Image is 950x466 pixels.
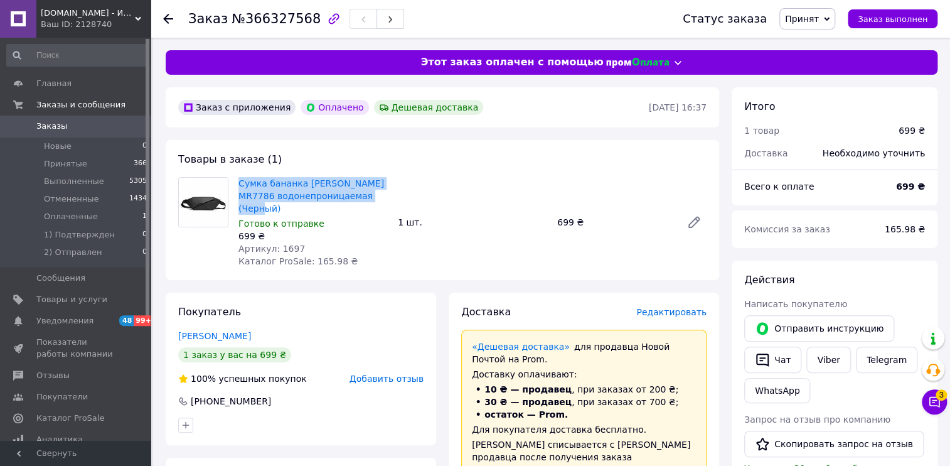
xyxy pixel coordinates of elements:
[885,224,925,234] span: 165.98 ₴
[142,141,147,152] span: 0
[238,219,324,229] span: Готово к отправке
[238,178,384,214] a: Сумка бананка [PERSON_NAME] MR7786 водонепроницаемая (Черный)
[815,139,932,167] div: Необходимо уточнить
[129,176,147,187] span: 5305
[472,423,696,436] div: Для покупателя доставка бесплатно.
[936,389,947,401] span: 3
[178,306,241,318] span: Покупатель
[36,78,72,89] span: Главная
[484,409,568,420] span: остаток — Prom.
[36,121,67,132] span: Заказы
[178,100,296,115] div: Заказ с приложения
[178,372,307,385] div: успешных покупок
[472,342,570,352] a: «Дешевая доставка»
[350,374,424,384] span: Добавить отзыв
[238,256,358,266] span: Каталог ProSale: 165.98 ₴
[785,14,819,24] span: Принят
[461,306,511,318] span: Доставка
[744,224,830,234] span: Комиссия за заказ
[142,229,147,241] span: 0
[36,391,88,403] span: Покупатели
[178,331,251,341] a: [PERSON_NAME]
[681,210,707,235] a: Редактировать
[744,315,894,342] button: Отправить инструкцию
[178,347,291,362] div: 1 заказ у вас на 699 ₴
[744,347,801,373] button: Чат
[44,176,104,187] span: Выполненные
[36,99,125,111] span: Заказы и сообщения
[36,434,83,445] span: Аналитика
[36,370,70,381] span: Отзывы
[41,19,151,30] div: Ваш ID: 2128740
[484,397,572,407] span: 30 ₴ — продавец
[163,13,173,25] div: Вернуться назад
[36,273,85,284] span: Сообщения
[129,193,147,205] span: 1434
[922,389,947,415] button: Чат с покупателем3
[142,247,147,258] span: 0
[744,299,847,309] span: Написать покупателю
[484,384,572,394] span: 10 ₴ — продавец
[238,230,388,242] div: 699 ₴
[238,244,305,254] span: Артикул: 1697
[178,153,282,165] span: Товары в заказе (1)
[472,396,696,408] li: , при заказах от 700 ₴;
[134,158,147,170] span: 366
[393,214,552,231] div: 1 шт.
[301,100,368,115] div: Оплачено
[848,9,937,28] button: Заказ выполнен
[179,178,228,227] img: Сумка бананка Mark Ryden MR7786 водонепроницаемая (Черный)
[649,102,707,112] time: [DATE] 16:37
[858,14,927,24] span: Заказ выполнен
[36,337,116,359] span: Показатели работы компании
[232,11,321,26] span: №366327568
[552,214,676,231] div: 699 ₴
[744,415,890,425] span: Запрос на отзыв про компанию
[44,158,87,170] span: Принятые
[856,347,917,373] a: Telegram
[189,395,272,408] div: [PHONE_NUMBER]
[41,8,135,19] span: Innovative.com.ua - Интернет-магазин
[188,11,228,26] span: Заказ
[744,100,775,112] span: Итого
[191,374,216,384] span: 100%
[134,315,154,326] span: 99+
[744,378,810,403] a: WhatsApp
[472,340,696,366] div: для продавца Новой Почтой на Prom.
[896,182,925,192] b: 699 ₴
[44,247,102,258] span: 2) Отправлен
[36,294,107,305] span: Товары и услуги
[744,148,787,158] span: Доставка
[636,307,707,317] span: Редактировать
[44,141,72,152] span: Новые
[44,211,98,222] span: Оплаченные
[744,274,794,286] span: Действия
[374,100,484,115] div: Дешевая доставка
[899,124,925,137] div: 699 ₴
[420,55,603,70] span: Этот заказ оплачен с помощью
[472,383,696,396] li: , при заказах от 200 ₴;
[142,211,147,222] span: 1
[744,182,814,192] span: Всего к оплате
[744,431,924,457] button: Скопировать запрос на отзыв
[683,13,767,25] div: Статус заказа
[44,193,99,205] span: Отмененные
[36,413,104,424] span: Каталог ProSale
[119,315,134,326] span: 48
[44,229,115,241] span: 1) Подтвержден
[36,315,93,327] span: Уведомления
[744,126,779,136] span: 1 товар
[472,368,696,381] div: Доставку оплачивают:
[6,44,148,67] input: Поиск
[806,347,850,373] a: Viber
